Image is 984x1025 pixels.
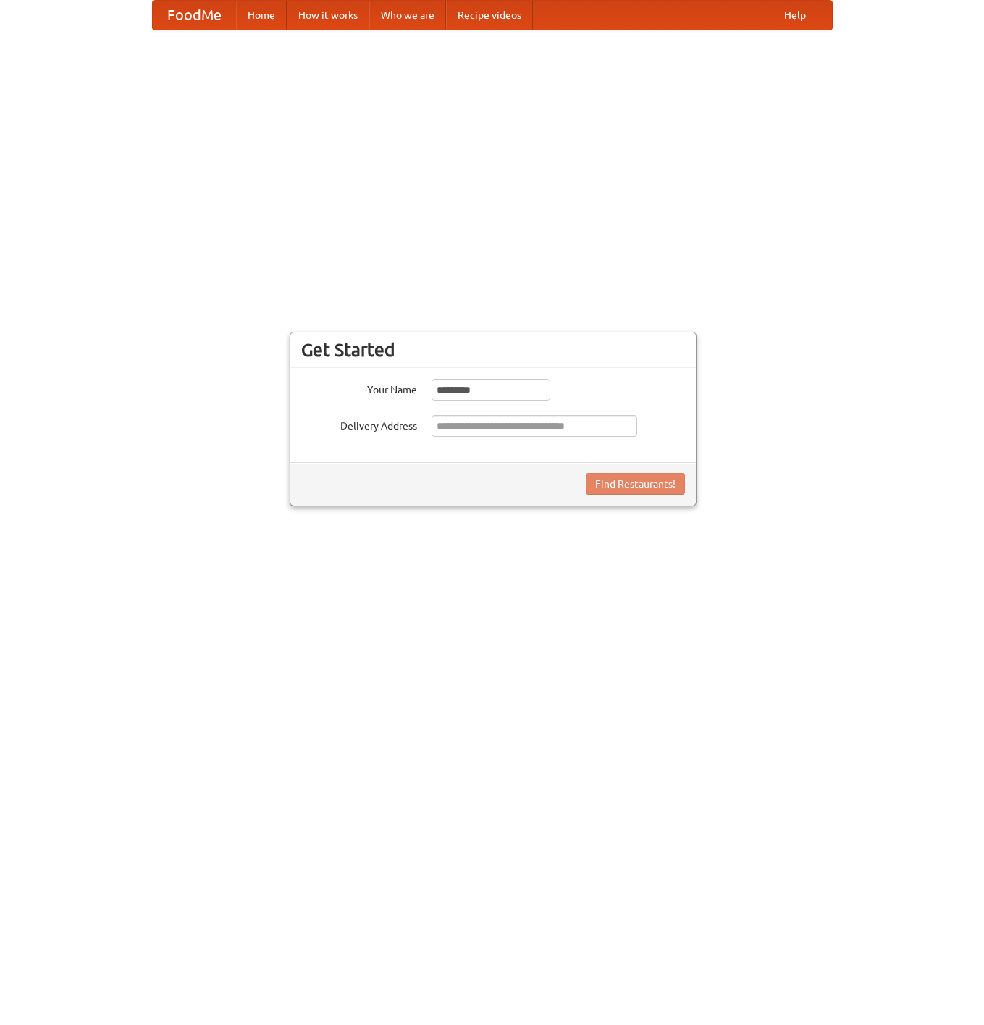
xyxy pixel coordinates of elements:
h3: Get Started [301,339,685,361]
a: Recipe videos [446,1,533,30]
a: Help [773,1,817,30]
a: FoodMe [153,1,236,30]
a: Home [236,1,287,30]
label: Delivery Address [301,415,417,433]
label: Your Name [301,379,417,397]
a: Who we are [369,1,446,30]
a: How it works [287,1,369,30]
button: Find Restaurants! [586,473,685,495]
